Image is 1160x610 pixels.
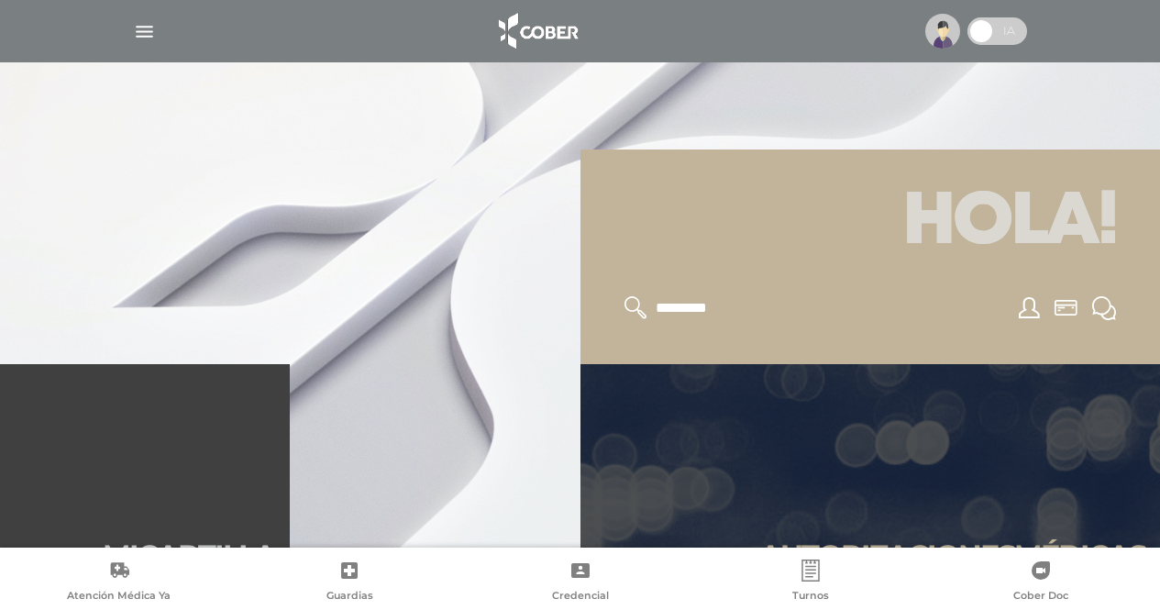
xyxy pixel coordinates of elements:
[4,560,234,606] a: Atención Médica Ya
[326,589,373,605] span: Guardias
[926,560,1156,606] a: Cober Doc
[489,9,585,53] img: logo_cober_home-white.png
[465,560,695,606] a: Credencial
[103,538,275,573] h2: Mi car tilla
[1013,589,1068,605] span: Cober Doc
[925,14,960,49] img: profile-placeholder.svg
[133,20,156,43] img: Cober_menu-lines-white.svg
[759,538,1145,573] h2: Autori zaciones médicas
[67,589,171,605] span: Atención Médica Ya
[792,589,829,605] span: Turnos
[552,589,609,605] span: Credencial
[602,172,1139,274] h1: Hola!
[234,560,464,606] a: Guardias
[695,560,925,606] a: Turnos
